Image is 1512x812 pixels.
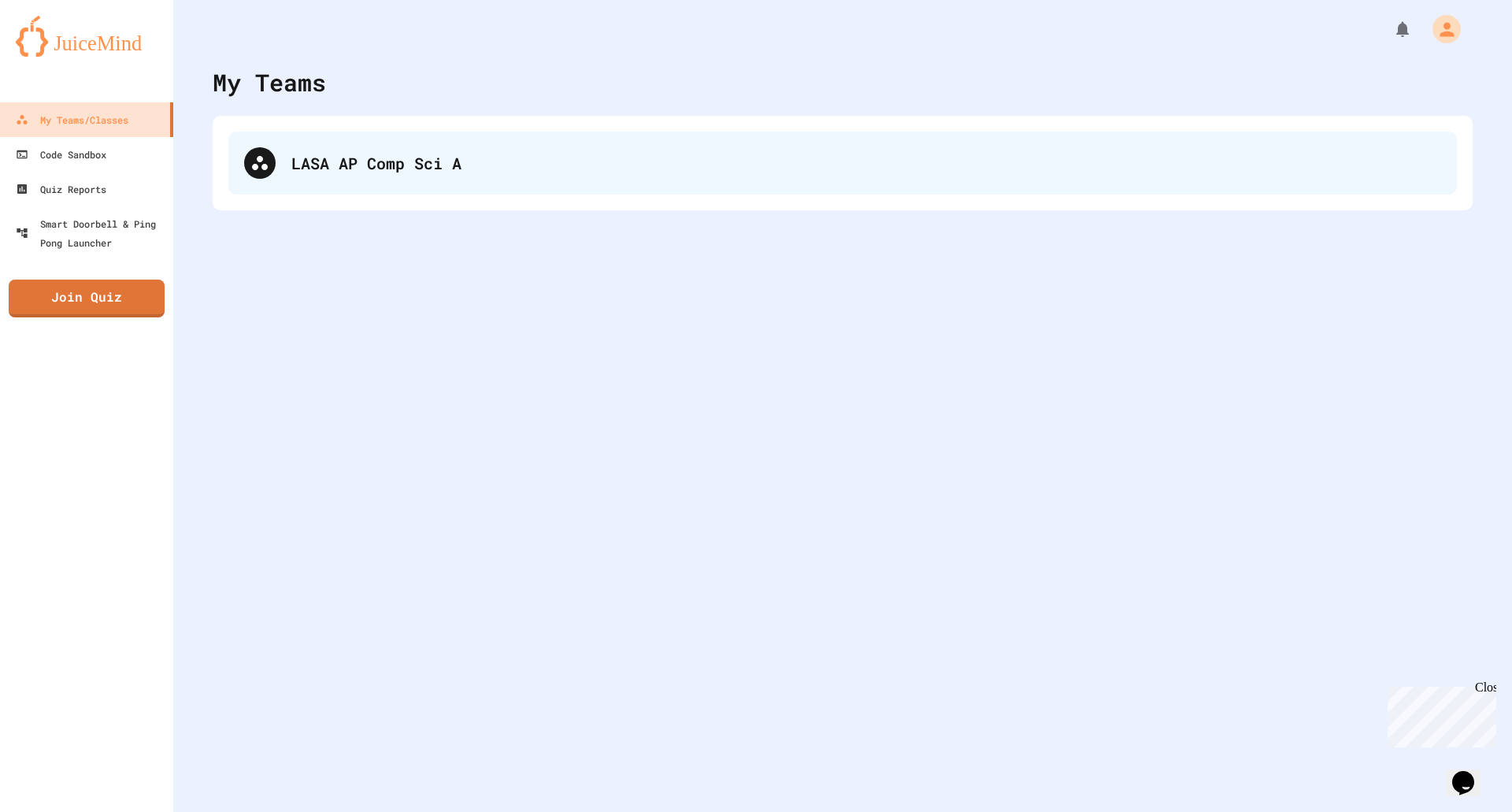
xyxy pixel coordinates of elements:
iframe: chat widget [1446,749,1496,796]
div: Code Sandbox [16,145,106,164]
a: Join Quiz [9,280,165,317]
div: My Teams [213,65,326,100]
iframe: chat widget [1381,680,1496,747]
div: Chat with us now!Close [6,6,109,100]
div: My Notifications [1364,16,1416,43]
div: LASA AP Comp Sci A [291,151,1441,175]
div: Quiz Reports [16,180,106,198]
img: logo-orange.svg [16,16,157,57]
div: Smart Doorbell & Ping Pong Launcher [16,214,167,252]
div: LASA AP Comp Sci A [228,132,1457,195]
div: My Teams/Classes [16,110,128,129]
div: My Account [1416,11,1465,47]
